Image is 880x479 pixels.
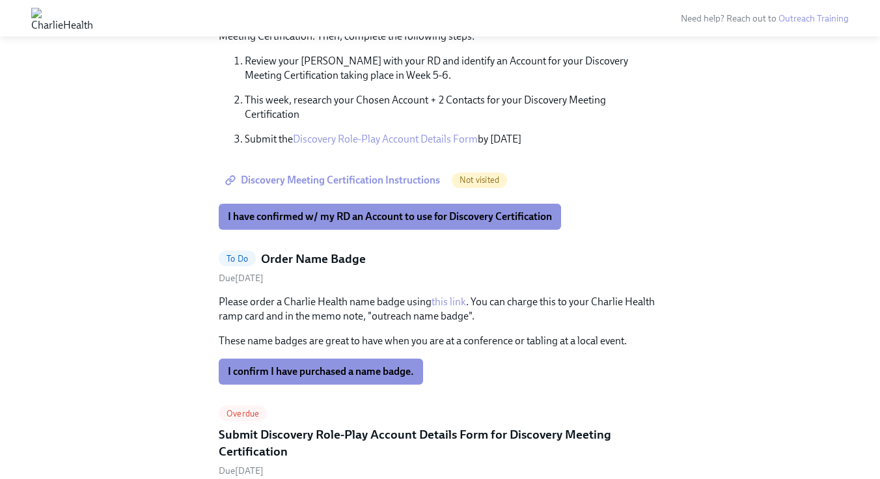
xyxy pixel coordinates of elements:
a: OverdueSubmit Discovery Role-Play Account Details Form for Discovery Meeting CertificationDue[DATE] [219,405,661,477]
p: Review your [PERSON_NAME] with your RD and identify an Account for your Discovery Meeting Certifi... [245,54,661,83]
span: Not visited [452,175,507,185]
span: Friday, September 12th 2025, 10:00 am [219,465,264,476]
a: Discovery Meeting Certification Instructions [219,167,449,193]
h5: Order Name Badge [261,251,366,267]
p: This week, research your Chosen Account + 2 Contacts for your Discovery Meeting Certification [245,93,661,122]
span: I confirm I have purchased a name badge. [228,365,414,378]
img: CharlieHealth [31,8,93,29]
a: Outreach Training [778,13,849,24]
button: I confirm I have purchased a name badge. [219,359,423,385]
span: To Do [219,254,256,264]
a: this link [432,295,466,308]
span: Overdue [219,409,267,418]
p: Submit the by [DATE] [245,132,661,146]
span: Discovery Meeting Certification Instructions [228,174,440,187]
button: I have confirmed w/ my RD an Account to use for Discovery Certification [219,204,561,230]
p: These name badges are great to have when you are at a conference or tabling at a local event. [219,334,661,348]
h5: Submit Discovery Role-Play Account Details Form for Discovery Meeting Certification [219,426,661,459]
p: Please order a Charlie Health name badge using . You can charge this to your Charlie Health ramp ... [219,295,661,323]
span: Monday, September 15th 2025, 10:00 am [219,273,264,284]
span: Need help? Reach out to [681,13,849,24]
span: I have confirmed w/ my RD an Account to use for Discovery Certification [228,210,552,223]
a: To DoOrder Name BadgeDue[DATE] [219,251,661,285]
a: Discovery Role-Play Account Details Form [293,133,478,145]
